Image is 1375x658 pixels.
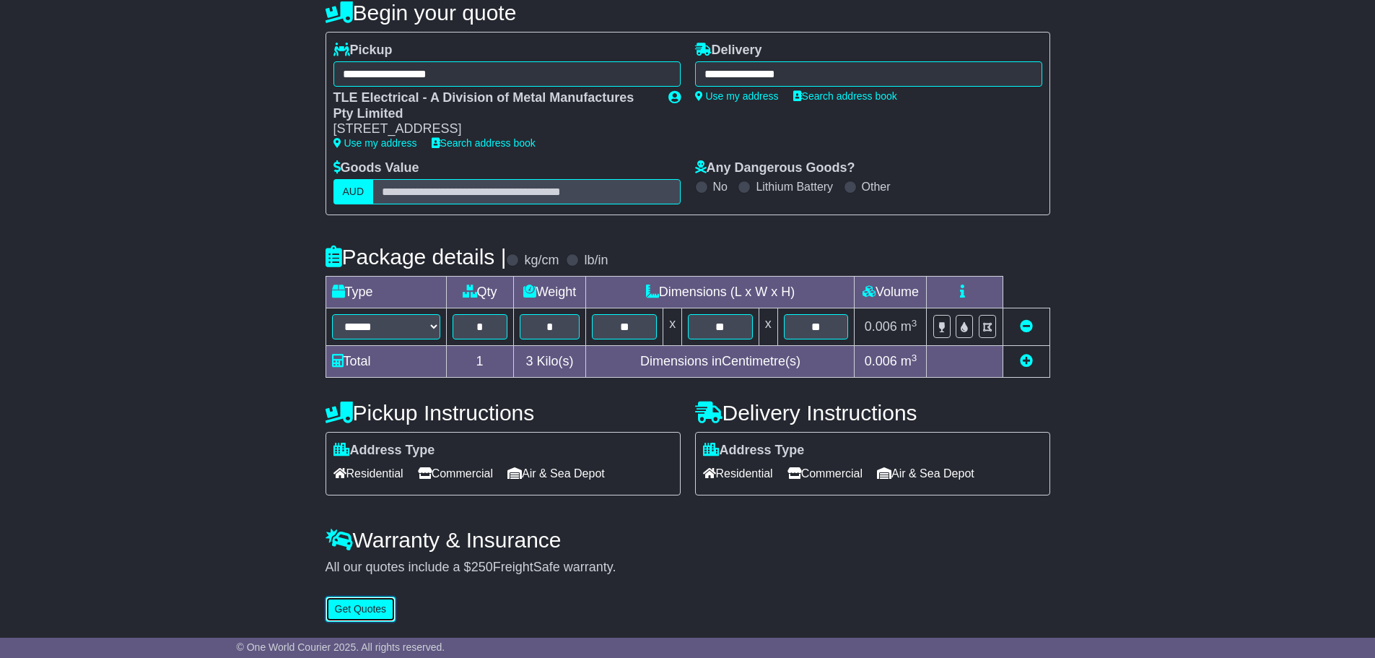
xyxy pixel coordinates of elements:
[326,401,681,425] h4: Pickup Instructions
[513,277,586,308] td: Weight
[713,180,728,194] label: No
[703,443,805,459] label: Address Type
[524,253,559,269] label: kg/cm
[586,277,855,308] td: Dimensions (L x W x H)
[695,160,855,176] label: Any Dangerous Goods?
[663,308,682,346] td: x
[912,352,917,363] sup: 3
[901,354,917,368] span: m
[333,43,393,59] label: Pickup
[333,137,417,149] a: Use my address
[432,137,536,149] a: Search address book
[446,277,513,308] td: Qty
[703,462,773,485] span: Residential
[584,253,608,269] label: lb/in
[787,462,863,485] span: Commercial
[865,319,897,334] span: 0.006
[333,90,654,121] div: TLE Electrical - A Division of Metal Manufactures Pty Limited
[865,354,897,368] span: 0.006
[237,641,445,653] span: © One World Courier 2025. All rights reserved.
[912,318,917,329] sup: 3
[1020,319,1033,334] a: Remove this item
[855,277,927,308] td: Volume
[326,346,446,378] td: Total
[326,277,446,308] td: Type
[326,528,1050,552] h4: Warranty & Insurance
[326,560,1050,576] div: All our quotes include a $ FreightSafe warranty.
[333,160,419,176] label: Goods Value
[877,462,974,485] span: Air & Sea Depot
[326,245,507,269] h4: Package details |
[695,90,779,102] a: Use my address
[333,462,403,485] span: Residential
[756,180,833,194] label: Lithium Battery
[695,401,1050,425] h4: Delivery Instructions
[446,346,513,378] td: 1
[1020,354,1033,368] a: Add new item
[586,346,855,378] td: Dimensions in Centimetre(s)
[333,179,374,204] label: AUD
[326,1,1050,25] h4: Begin your quote
[901,319,917,334] span: m
[513,346,586,378] td: Kilo(s)
[507,462,605,485] span: Air & Sea Depot
[471,560,493,574] span: 250
[793,90,897,102] a: Search address book
[333,443,435,459] label: Address Type
[695,43,762,59] label: Delivery
[525,354,533,368] span: 3
[333,121,654,137] div: [STREET_ADDRESS]
[759,308,777,346] td: x
[418,462,493,485] span: Commercial
[862,180,891,194] label: Other
[326,597,396,622] button: Get Quotes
